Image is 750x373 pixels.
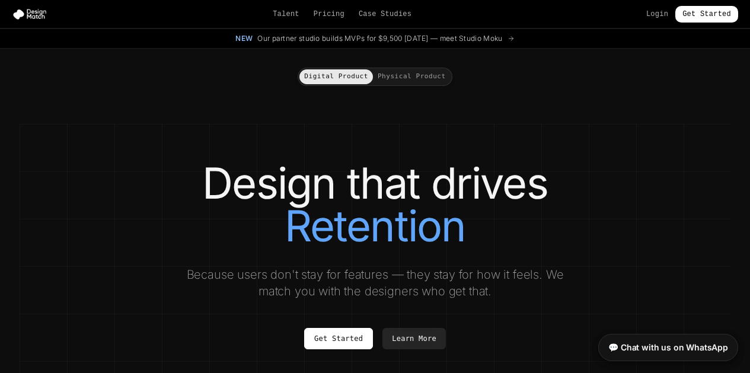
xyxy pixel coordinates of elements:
[299,69,373,84] button: Digital Product
[382,328,446,349] a: Learn More
[273,9,299,19] a: Talent
[235,34,253,43] span: New
[176,266,575,299] p: Because users don't stay for features — they stay for how it feels. We match you with the designe...
[257,34,502,43] span: Our partner studio builds MVPs for $9,500 [DATE] — meet Studio Moku
[646,9,668,19] a: Login
[304,328,373,349] a: Get Started
[598,334,738,361] a: 💬 Chat with us on WhatsApp
[675,6,738,23] a: Get Started
[359,9,411,19] a: Case Studies
[43,162,707,247] h1: Design that drives
[314,9,344,19] a: Pricing
[373,69,451,84] button: Physical Product
[285,205,466,247] span: Retention
[12,8,52,20] img: Design Match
